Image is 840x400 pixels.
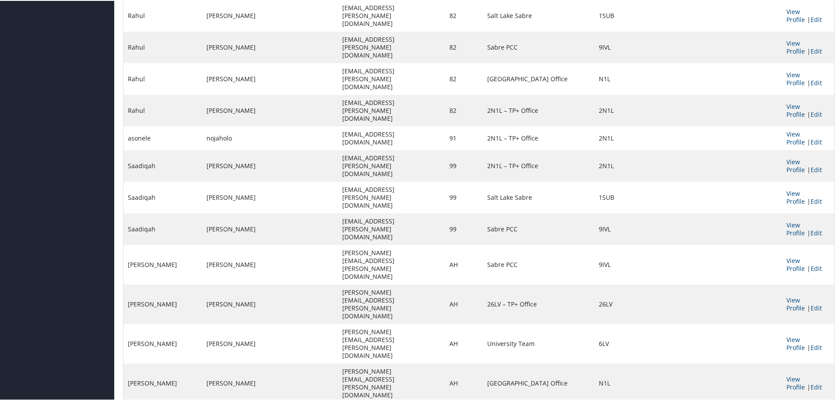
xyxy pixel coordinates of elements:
[123,244,202,284] td: [PERSON_NAME]
[202,31,267,62] td: [PERSON_NAME]
[483,244,594,284] td: Sabre PCC
[445,244,483,284] td: AH
[483,149,594,181] td: 2N1L – TP+ Office
[594,213,632,244] td: 9IVL
[123,181,202,213] td: Saadiqah
[202,244,267,284] td: [PERSON_NAME]
[445,149,483,181] td: 99
[483,94,594,126] td: 2N1L – TP+ Office
[338,62,445,94] td: [EMAIL_ADDRESS][PERSON_NAME][DOMAIN_NAME]
[782,94,834,126] td: |
[786,70,805,86] a: View Profile
[811,228,822,236] a: Edit
[202,94,267,126] td: [PERSON_NAME]
[123,149,202,181] td: Saadiqah
[786,157,805,173] a: View Profile
[594,62,632,94] td: N1L
[594,149,632,181] td: 2N1L
[811,303,822,311] a: Edit
[811,382,822,390] a: Edit
[338,31,445,62] td: [EMAIL_ADDRESS][PERSON_NAME][DOMAIN_NAME]
[786,220,805,236] a: View Profile
[123,284,202,323] td: [PERSON_NAME]
[594,323,632,363] td: 6LV
[338,323,445,363] td: [PERSON_NAME][EMAIL_ADDRESS][PERSON_NAME][DOMAIN_NAME]
[338,213,445,244] td: [EMAIL_ADDRESS][PERSON_NAME][DOMAIN_NAME]
[123,62,202,94] td: Rahul
[594,126,632,149] td: 2N1L
[483,62,594,94] td: [GEOGRAPHIC_DATA] Office
[123,126,202,149] td: asonele
[594,94,632,126] td: 2N1L
[786,7,805,23] a: View Profile
[594,31,632,62] td: 9IVL
[594,181,632,213] td: 1SUB
[202,149,267,181] td: [PERSON_NAME]
[445,31,483,62] td: 82
[811,78,822,86] a: Edit
[483,31,594,62] td: Sabre PCC
[123,213,202,244] td: Saadiqah
[782,244,834,284] td: |
[782,126,834,149] td: |
[786,256,805,272] a: View Profile
[483,126,594,149] td: 2N1L – TP+ Office
[202,62,267,94] td: [PERSON_NAME]
[811,137,822,145] a: Edit
[202,284,267,323] td: [PERSON_NAME]
[483,181,594,213] td: Salt Lake Sabre
[445,323,483,363] td: AH
[786,295,805,311] a: View Profile
[782,31,834,62] td: |
[811,342,822,351] a: Edit
[786,188,805,205] a: View Profile
[811,165,822,173] a: Edit
[445,181,483,213] td: 99
[786,101,805,118] a: View Profile
[811,196,822,205] a: Edit
[338,126,445,149] td: [EMAIL_ADDRESS][DOMAIN_NAME]
[483,213,594,244] td: Sabre PCC
[483,284,594,323] td: 26LV – TP+ Office
[123,323,202,363] td: [PERSON_NAME]
[782,62,834,94] td: |
[123,94,202,126] td: Rahul
[786,38,805,54] a: View Profile
[123,31,202,62] td: Rahul
[445,94,483,126] td: 82
[338,284,445,323] td: [PERSON_NAME][EMAIL_ADDRESS][PERSON_NAME][DOMAIN_NAME]
[811,14,822,23] a: Edit
[782,284,834,323] td: |
[811,46,822,54] a: Edit
[338,181,445,213] td: [EMAIL_ADDRESS][PERSON_NAME][DOMAIN_NAME]
[594,244,632,284] td: 9IVL
[202,126,267,149] td: nojaholo
[786,129,805,145] a: View Profile
[782,323,834,363] td: |
[594,284,632,323] td: 26LV
[338,149,445,181] td: [EMAIL_ADDRESS][PERSON_NAME][DOMAIN_NAME]
[782,213,834,244] td: |
[202,181,267,213] td: [PERSON_NAME]
[202,213,267,244] td: [PERSON_NAME]
[786,374,805,390] a: View Profile
[811,263,822,272] a: Edit
[786,335,805,351] a: View Profile
[445,126,483,149] td: 91
[782,149,834,181] td: |
[483,323,594,363] td: University Team
[782,181,834,213] td: |
[445,213,483,244] td: 99
[445,62,483,94] td: 82
[338,94,445,126] td: [EMAIL_ADDRESS][PERSON_NAME][DOMAIN_NAME]
[445,284,483,323] td: AH
[202,323,267,363] td: [PERSON_NAME]
[811,109,822,118] a: Edit
[338,244,445,284] td: [PERSON_NAME][EMAIL_ADDRESS][PERSON_NAME][DOMAIN_NAME]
